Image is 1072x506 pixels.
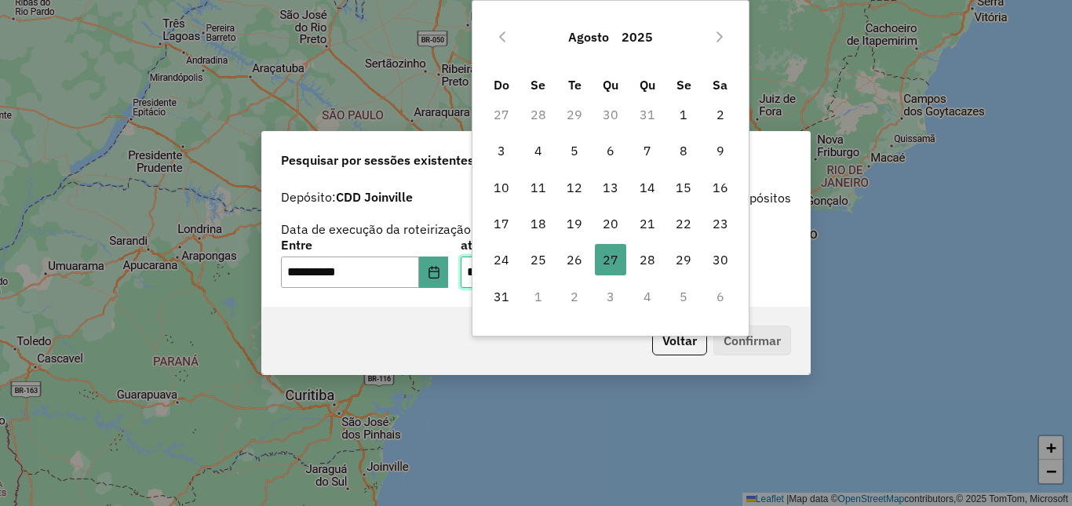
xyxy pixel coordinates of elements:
[281,220,475,238] label: Data de execução da roteirização:
[665,133,702,169] td: 8
[486,172,517,203] span: 10
[490,24,515,49] button: Previous Month
[629,242,665,278] td: 28
[483,242,520,278] td: 24
[665,206,702,242] td: 22
[665,169,702,206] td: 15
[483,96,520,133] td: 27
[632,135,663,166] span: 7
[595,135,626,166] span: 6
[523,208,554,239] span: 18
[668,135,699,166] span: 8
[556,133,593,169] td: 5
[562,18,615,56] button: Choose Month
[702,169,738,206] td: 16
[652,326,707,355] button: Voltar
[336,189,413,205] strong: CDD Joinville
[486,244,517,275] span: 24
[559,172,590,203] span: 12
[629,133,665,169] td: 7
[603,77,618,93] span: Qu
[531,77,545,93] span: Se
[523,244,554,275] span: 25
[520,96,556,133] td: 28
[629,96,665,133] td: 31
[556,169,593,206] td: 12
[494,77,509,93] span: Do
[568,77,582,93] span: Te
[668,99,699,130] span: 1
[668,244,699,275] span: 29
[713,77,727,93] span: Sa
[559,244,590,275] span: 26
[520,169,556,206] td: 11
[632,172,663,203] span: 14
[668,172,699,203] span: 15
[520,242,556,278] td: 25
[419,257,449,288] button: Choose Date
[595,172,626,203] span: 13
[281,235,448,254] label: Entre
[523,135,554,166] span: 4
[281,151,474,169] span: Pesquisar por sessões existentes
[632,244,663,275] span: 28
[593,96,629,133] td: 30
[705,172,736,203] span: 16
[707,24,732,49] button: Next Month
[668,208,699,239] span: 22
[629,278,665,315] td: 4
[281,187,413,206] label: Depósito:
[486,135,517,166] span: 3
[702,206,738,242] td: 23
[556,242,593,278] td: 26
[595,208,626,239] span: 20
[556,278,593,315] td: 2
[629,206,665,242] td: 21
[483,169,520,206] td: 10
[483,133,520,169] td: 3
[559,208,590,239] span: 19
[702,133,738,169] td: 9
[520,206,556,242] td: 18
[520,278,556,315] td: 1
[705,135,736,166] span: 9
[702,278,738,315] td: 6
[593,278,629,315] td: 3
[559,135,590,166] span: 5
[523,172,554,203] span: 11
[705,99,736,130] span: 2
[705,208,736,239] span: 23
[520,133,556,169] td: 4
[593,206,629,242] td: 20
[593,242,629,278] td: 27
[461,235,628,254] label: até
[665,242,702,278] td: 29
[486,208,517,239] span: 17
[629,169,665,206] td: 14
[632,208,663,239] span: 21
[595,244,626,275] span: 27
[676,77,691,93] span: Se
[702,242,738,278] td: 30
[556,206,593,242] td: 19
[556,96,593,133] td: 29
[705,244,736,275] span: 30
[702,96,738,133] td: 2
[593,133,629,169] td: 6
[615,18,659,56] button: Choose Year
[640,77,655,93] span: Qu
[483,278,520,315] td: 31
[483,206,520,242] td: 17
[665,278,702,315] td: 5
[486,281,517,312] span: 31
[665,96,702,133] td: 1
[593,169,629,206] td: 13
